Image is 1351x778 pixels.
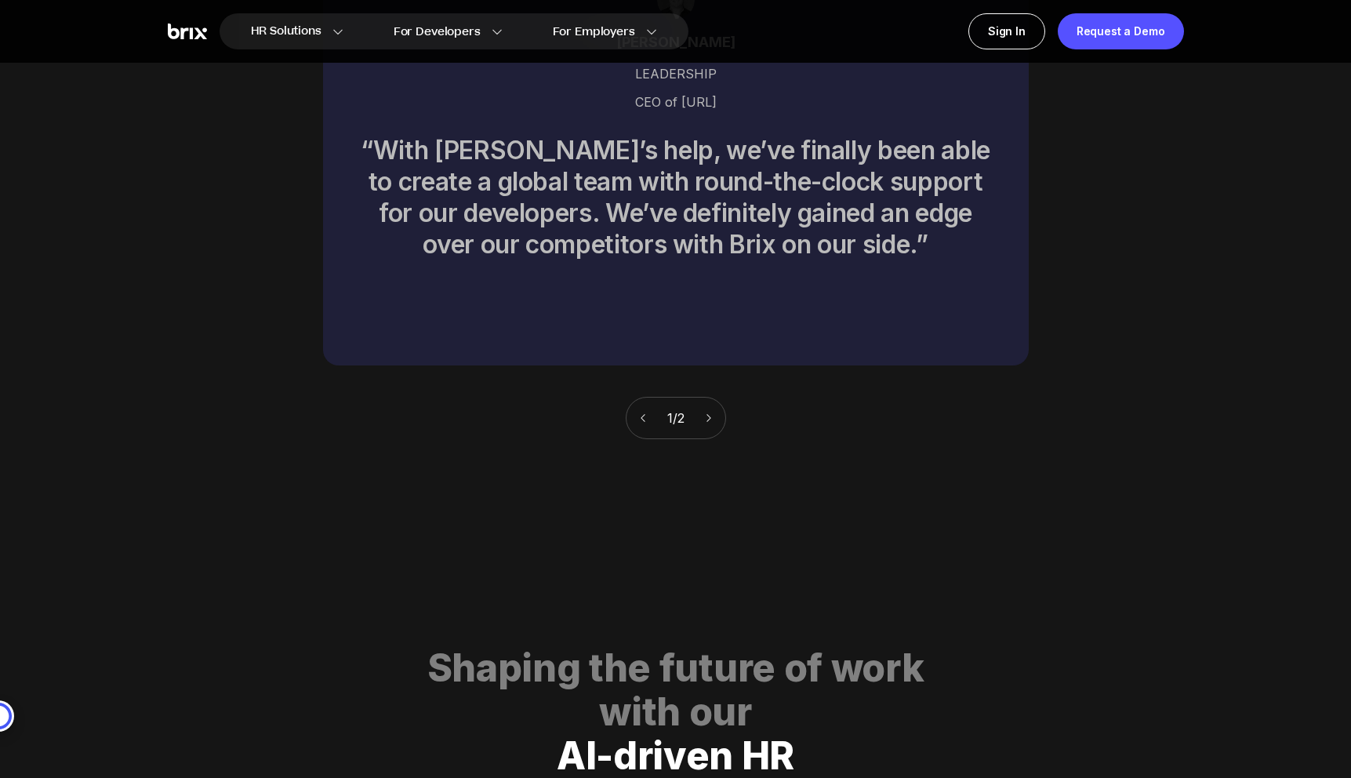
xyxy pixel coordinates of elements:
[168,24,207,40] img: Brix Logo
[187,690,1165,734] div: with our
[361,135,991,260] div: “With [PERSON_NAME]’s help, we’ve finally been able to create a global team with round-the-clock ...
[968,13,1045,49] a: Sign In
[394,24,481,40] span: For Developers
[361,94,991,110] div: CEO of [URL]
[1058,13,1184,49] a: Request a Demo
[187,646,1165,690] div: Shaping the future of work
[626,397,726,439] div: 1 / 2
[361,53,991,94] div: LEADERSHIP
[251,19,321,44] span: HR Solutions
[187,734,1165,778] div: AI-driven HR
[553,24,635,40] span: For Employers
